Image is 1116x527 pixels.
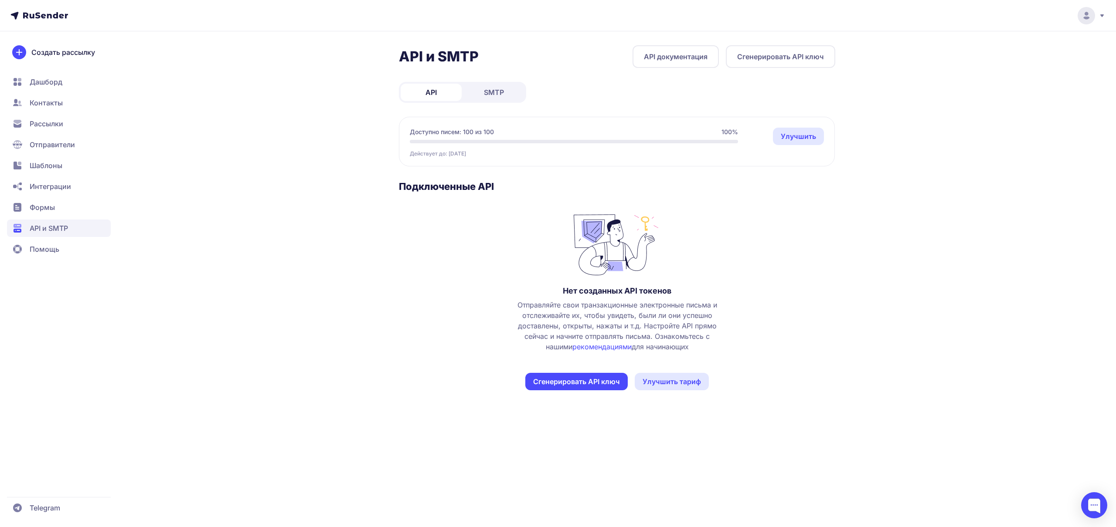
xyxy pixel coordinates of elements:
[726,45,835,68] button: Сгенерировать API ключ
[425,87,437,98] span: API
[30,503,60,513] span: Telegram
[525,373,628,390] button: Сгенерировать API ключ
[563,286,671,296] h3: Нет созданных API токенов
[30,181,71,192] span: Интеграции
[31,47,95,57] span: Создать рассылку
[30,244,59,254] span: Помощь
[30,160,62,171] span: Шаблоны
[401,84,462,101] a: API
[410,150,466,157] span: Действует до: [DATE]
[399,180,835,193] h3: Подключенные API
[574,210,661,275] img: no_photo
[463,84,524,101] a: SMTP
[30,98,63,108] span: Контакты
[399,48,479,65] h2: API и SMTP
[773,128,824,145] a: Улучшить
[30,202,55,213] span: Формы
[572,342,632,351] a: рекомендациями
[633,45,719,68] a: API документация
[30,118,63,129] span: Рассылки
[7,499,111,517] a: Telegram
[410,128,494,136] span: Доступно писем: 100 из 100
[509,300,725,352] span: Отправляйте свои транзакционные электронные письма и отслеживайте их, чтобы увидеть, были ли они ...
[484,87,504,98] span: SMTP
[635,373,709,390] a: Улучшить тариф
[721,128,738,136] span: 100%
[30,139,75,150] span: Отправители
[30,77,62,87] span: Дашборд
[30,223,68,233] span: API и SMTP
